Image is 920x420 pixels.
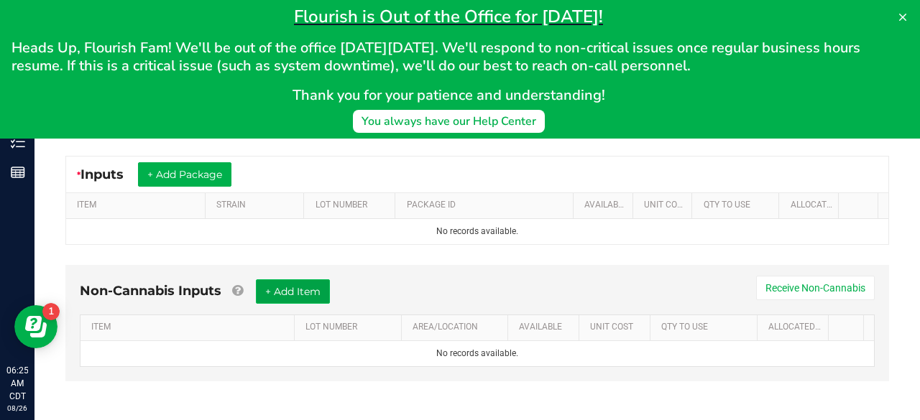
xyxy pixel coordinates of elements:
[11,134,25,149] inline-svg: Inventory
[66,219,888,244] td: No records available.
[839,322,858,333] a: Sortable
[756,276,875,300] button: Receive Non-Cannabis
[316,200,390,211] a: LOT NUMBERSortable
[791,200,833,211] a: Allocated CostSortable
[91,322,288,333] a: ITEMSortable
[294,5,603,28] span: Flourish is Out of the Office for [DATE]!
[293,85,605,105] span: Thank you for your patience and understanding!
[256,279,330,304] button: + Add Item
[413,322,502,333] a: AREA/LOCATIONSortable
[768,322,822,333] a: Allocated CostSortable
[80,341,874,366] td: No records available.
[14,305,57,348] iframe: Resource center
[42,303,60,320] iframe: Resource center unread badge
[305,322,395,333] a: LOT NUMBERSortable
[11,165,25,179] inline-svg: Reports
[407,200,568,211] a: PACKAGE IDSortable
[77,200,199,211] a: ITEMSortable
[644,200,686,211] a: Unit CostSortable
[138,162,231,187] button: + Add Package
[704,200,774,211] a: QTY TO USESortable
[584,200,627,211] a: AVAILABLESortable
[661,322,751,333] a: QTY TO USESortable
[6,364,28,403] p: 06:25 AM CDT
[850,200,873,211] a: Sortable
[362,113,536,130] div: You always have our Help Center
[80,167,138,182] span: Inputs
[80,283,221,299] span: Non-Cannabis Inputs
[519,322,573,333] a: AVAILABLESortable
[232,283,243,299] a: Add Non-Cannabis items that were also consumed in the run (e.g. gloves and packaging); Also add N...
[216,200,298,211] a: STRAINSortable
[6,403,28,414] p: 08/26
[11,38,864,75] span: Heads Up, Flourish Fam! We'll be out of the office [DATE][DATE]. We'll respond to non-critical is...
[590,322,644,333] a: Unit CostSortable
